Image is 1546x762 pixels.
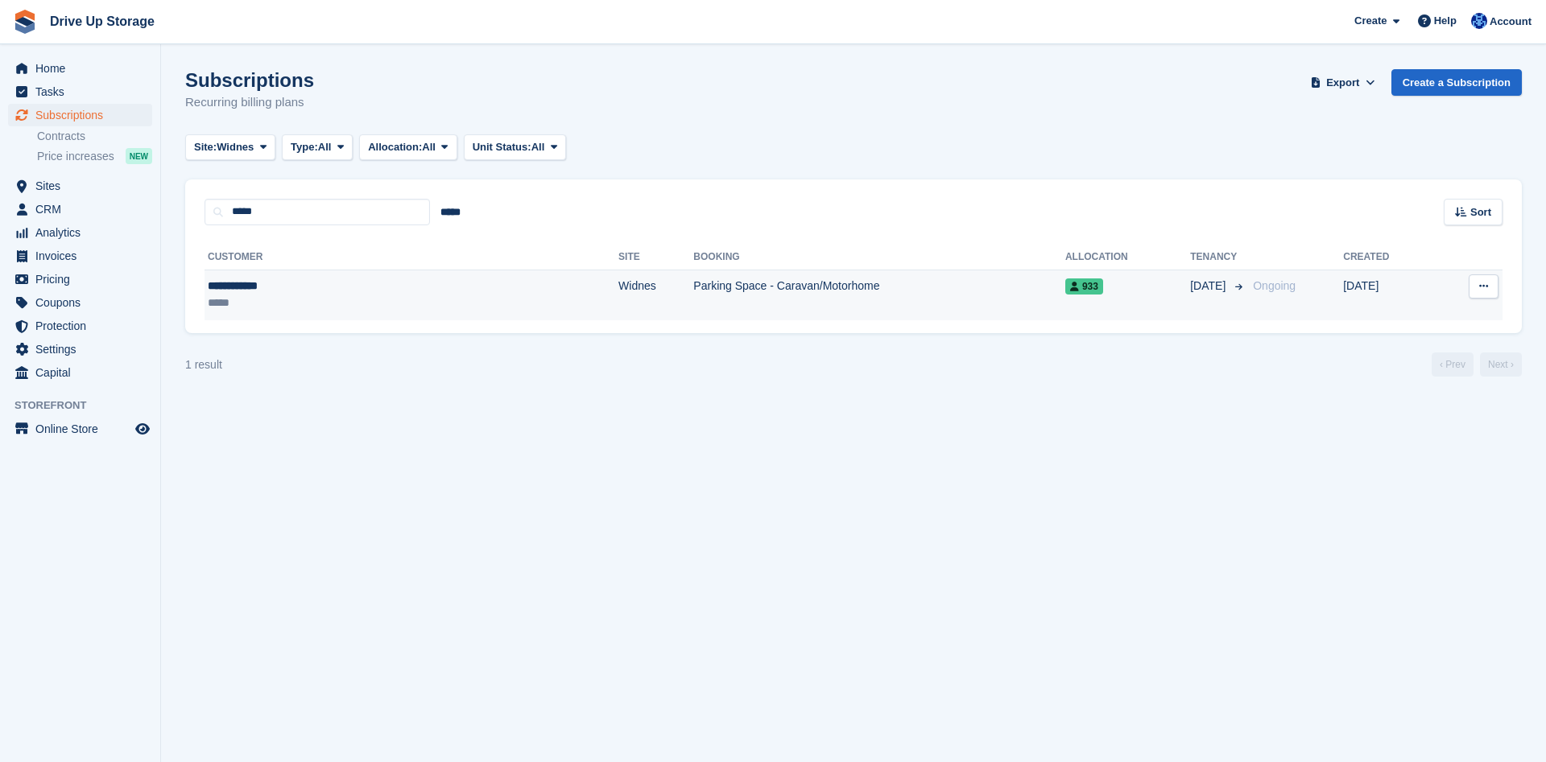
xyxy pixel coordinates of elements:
a: menu [8,80,152,103]
a: Drive Up Storage [43,8,161,35]
span: Pricing [35,268,132,290]
span: All [318,139,332,155]
td: Widnes [618,270,693,320]
button: Unit Status: All [464,134,566,161]
a: menu [8,361,152,384]
h1: Subscriptions [185,69,314,91]
span: All [531,139,545,155]
span: [DATE] [1190,278,1229,295]
th: Tenancy [1190,245,1246,270]
a: menu [8,291,152,314]
th: Customer [205,245,618,270]
a: menu [8,175,152,197]
th: Site [618,245,693,270]
span: Ongoing [1253,279,1296,292]
span: Account [1490,14,1532,30]
span: Storefront [14,397,160,414]
img: stora-icon-8386f47178a22dfd0bd8f6a31ec36ba5ce8667c1dd55bd0f319d3a0aa187defe.svg [13,10,37,34]
span: Type: [291,139,318,155]
td: [DATE] [1343,270,1435,320]
a: Preview store [133,419,152,439]
span: CRM [35,198,132,220]
span: Help [1434,13,1457,29]
span: Online Store [35,418,132,440]
span: Home [35,57,132,80]
th: Created [1343,245,1435,270]
span: Create [1354,13,1387,29]
button: Export [1308,69,1379,96]
a: Create a Subscription [1391,69,1522,96]
span: Settings [35,338,132,360]
span: All [422,139,436,155]
button: Allocation: All [359,134,457,161]
a: Previous [1432,352,1474,377]
a: Contracts [37,129,152,144]
span: Widnes [217,139,254,155]
a: menu [8,268,152,290]
a: menu [8,315,152,337]
a: menu [8,198,152,220]
a: menu [8,338,152,360]
span: Export [1326,75,1359,91]
th: Allocation [1065,245,1190,270]
a: menu [8,245,152,267]
nav: Page [1428,352,1525,377]
span: Site: [194,139,217,155]
span: Coupons [35,291,132,314]
span: 933 [1065,278,1103,295]
span: Protection [35,315,132,337]
a: menu [8,57,152,80]
span: Sort [1470,204,1491,220]
span: Price increases [37,149,114,164]
img: Widnes Team [1471,13,1487,29]
span: Allocation: [368,139,422,155]
td: Parking Space - Caravan/Motorhome [693,270,1065,320]
span: Sites [35,175,132,197]
div: 1 result [185,356,222,373]
a: Next [1480,352,1522,377]
span: Subscriptions [35,104,132,126]
span: Tasks [35,80,132,103]
div: NEW [126,148,152,164]
button: Site: Widnes [185,134,275,161]
button: Type: All [282,134,353,161]
span: Capital [35,361,132,384]
span: Unit Status: [473,139,531,155]
a: menu [8,104,152,126]
p: Recurring billing plans [185,93,314,112]
span: Invoices [35,245,132,267]
th: Booking [693,245,1065,270]
span: Analytics [35,221,132,244]
a: Price increases NEW [37,147,152,165]
a: menu [8,221,152,244]
a: menu [8,418,152,440]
